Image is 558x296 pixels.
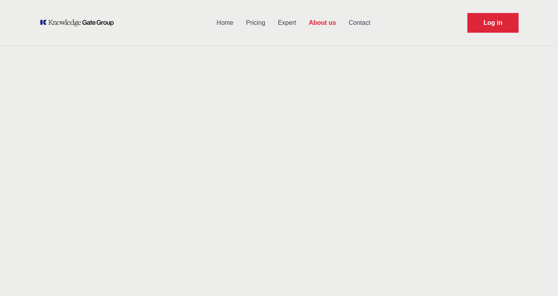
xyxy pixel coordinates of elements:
a: Expert [272,13,302,33]
a: Request Demo [467,13,519,33]
a: Home [210,13,240,33]
a: Pricing [240,13,272,33]
a: KOL Knowledge Platform: Talk to Key External Experts (KEE) [39,19,119,27]
a: About us [302,13,342,33]
a: Contact [342,13,377,33]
